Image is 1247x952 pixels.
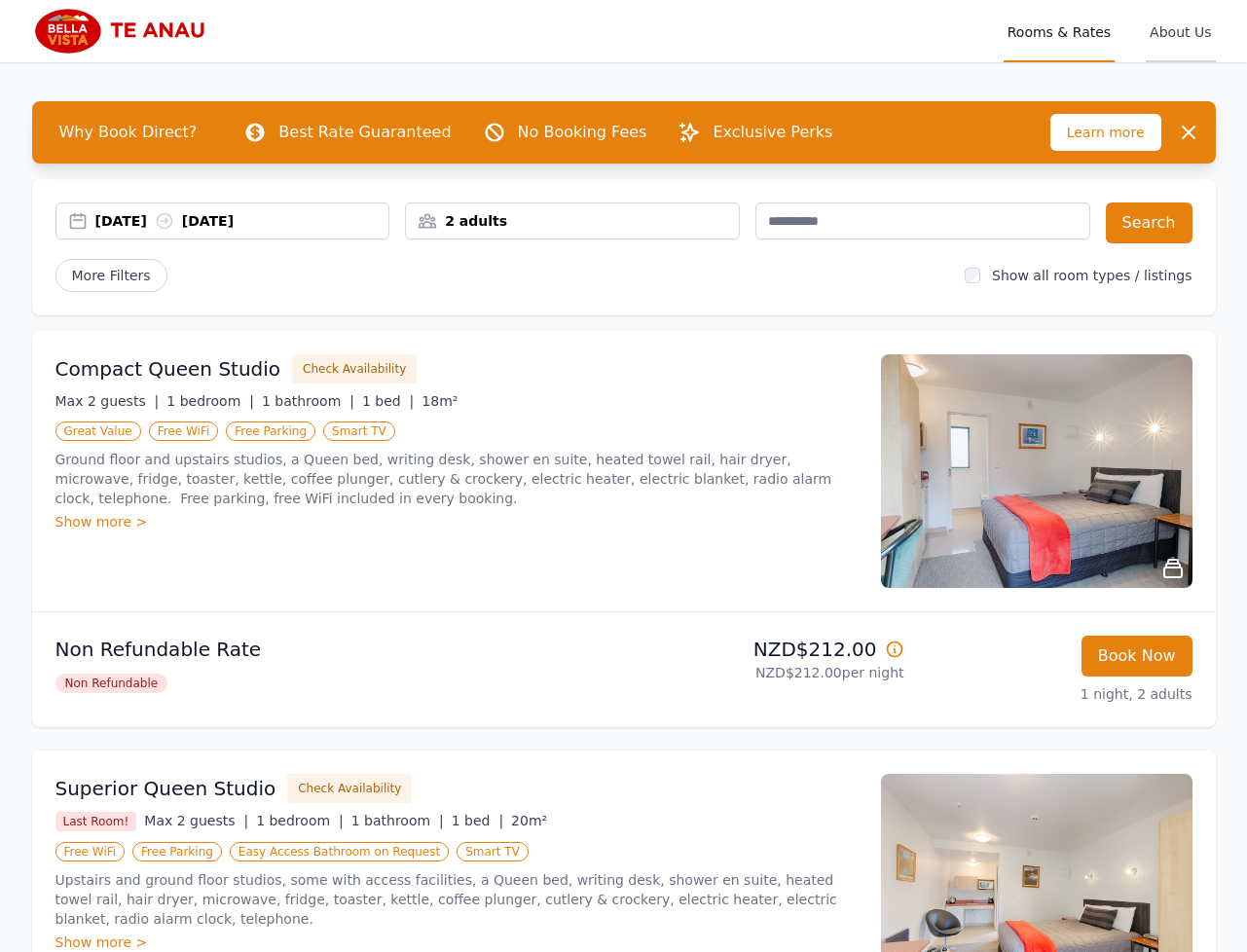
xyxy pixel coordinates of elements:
span: Great Value [55,421,141,441]
span: Free WiFi [149,421,219,441]
span: 1 bed | [362,393,414,409]
span: Max 2 guests | [55,393,160,409]
button: Book Now [1082,636,1192,677]
span: 18m² [422,393,458,409]
span: 1 bedroom | [256,813,344,828]
span: Non Refundable [55,674,168,693]
p: NZD$212.00 per night [632,663,904,682]
p: Upstairs and ground floor studios, some with access facilities, a Queen bed, writing desk, shower... [55,870,858,929]
span: 1 bedroom | [166,393,254,409]
p: Ground floor and upstairs studios, a Queen bed, writing desk, shower en suite, heated towel rail,... [55,450,858,508]
span: Free Parking [132,842,222,861]
button: Check Availability [287,774,412,803]
span: 1 bathroom | [262,393,354,409]
h3: Superior Queen Studio [55,775,276,802]
span: 1 bathroom | [351,813,444,828]
span: Smart TV [323,421,395,441]
span: More Filters [55,259,167,292]
button: Search [1106,202,1192,243]
div: 2 adults [406,211,739,231]
span: Why Book Direct? [44,113,213,152]
div: Show more > [55,512,858,531]
p: NZD$212.00 [632,636,904,663]
button: Check Availability [292,354,417,384]
span: Smart TV [457,842,529,861]
span: 20m² [511,813,547,828]
span: Last Room! [55,812,137,831]
div: Show more > [55,933,858,952]
span: Free WiFi [55,842,126,861]
h3: Compact Queen Studio [55,355,281,383]
p: Best Rate Guaranteed [278,121,451,144]
span: Free Parking [226,421,315,441]
p: Non Refundable Rate [55,636,616,663]
span: Max 2 guests | [144,813,248,828]
span: Learn more [1050,114,1161,151]
div: [DATE] [DATE] [95,211,389,231]
p: No Booking Fees [518,121,647,144]
p: Exclusive Perks [713,121,832,144]
span: Easy Access Bathroom on Request [230,842,449,861]
span: 1 bed | [452,813,503,828]
label: Show all room types / listings [992,268,1192,283]
p: 1 night, 2 adults [920,684,1192,704]
img: Bella Vista Te Anau [32,8,220,55]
